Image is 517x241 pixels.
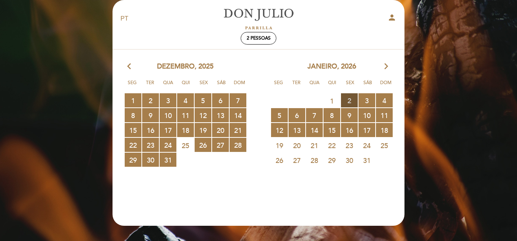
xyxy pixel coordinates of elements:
[387,13,396,22] i: person
[160,108,176,122] span: 10
[125,79,140,93] span: Seg
[230,123,246,137] span: 21
[195,93,211,107] span: 5
[142,153,159,167] span: 30
[125,153,141,167] span: 29
[177,93,194,107] span: 4
[142,123,159,137] span: 16
[230,138,246,152] span: 28
[376,138,393,152] span: 25
[195,138,211,152] span: 26
[160,93,176,107] span: 3
[196,79,211,93] span: Sex
[232,79,247,93] span: Dom
[271,153,288,167] span: 26
[387,13,396,25] button: person
[271,108,288,122] span: 5
[195,108,211,122] span: 12
[358,123,375,137] span: 17
[125,108,141,122] span: 8
[341,108,358,122] span: 9
[212,138,229,152] span: 27
[247,35,271,41] span: 2 pessoas
[289,123,305,137] span: 13
[341,93,358,107] span: 2
[325,79,340,93] span: Qui
[125,138,141,152] span: 22
[160,123,176,137] span: 17
[358,93,375,107] span: 3
[125,93,141,107] span: 1
[343,79,358,93] span: Sex
[177,138,194,152] span: 25
[376,108,393,122] span: 11
[271,123,288,137] span: 12
[212,123,229,137] span: 20
[289,108,305,122] span: 6
[271,79,286,93] span: Seg
[341,153,358,167] span: 30
[160,153,176,167] span: 31
[271,138,288,152] span: 19
[289,138,305,152] span: 20
[142,93,159,107] span: 2
[378,79,393,93] span: Dom
[376,93,393,107] span: 4
[143,79,158,93] span: Ter
[358,153,375,167] span: 31
[195,123,211,137] span: 19
[125,123,141,137] span: 15
[160,138,176,152] span: 24
[376,123,393,137] span: 18
[358,108,375,122] span: 10
[230,108,246,122] span: 14
[127,62,134,72] i: arrow_back_ios
[358,138,375,152] span: 24
[306,138,323,152] span: 21
[211,8,306,29] a: [PERSON_NAME]
[341,138,358,152] span: 23
[142,108,159,122] span: 9
[214,79,229,93] span: Sáb
[383,62,390,72] i: arrow_forward_ios
[308,62,356,72] span: janeiro, 2026
[306,108,323,122] span: 7
[177,108,194,122] span: 11
[160,79,176,93] span: Qua
[306,123,323,137] span: 14
[324,108,340,122] span: 8
[307,79,322,93] span: Qua
[178,79,193,93] span: Qui
[212,93,229,107] span: 6
[360,79,376,93] span: Sáb
[212,108,229,122] span: 13
[289,153,305,167] span: 27
[324,153,340,167] span: 29
[289,79,304,93] span: Ter
[341,123,358,137] span: 16
[177,123,194,137] span: 18
[324,123,340,137] span: 15
[157,62,214,72] span: dezembro, 2025
[324,138,340,152] span: 22
[306,153,323,167] span: 28
[142,138,159,152] span: 23
[324,94,340,108] span: 1
[230,93,246,107] span: 7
